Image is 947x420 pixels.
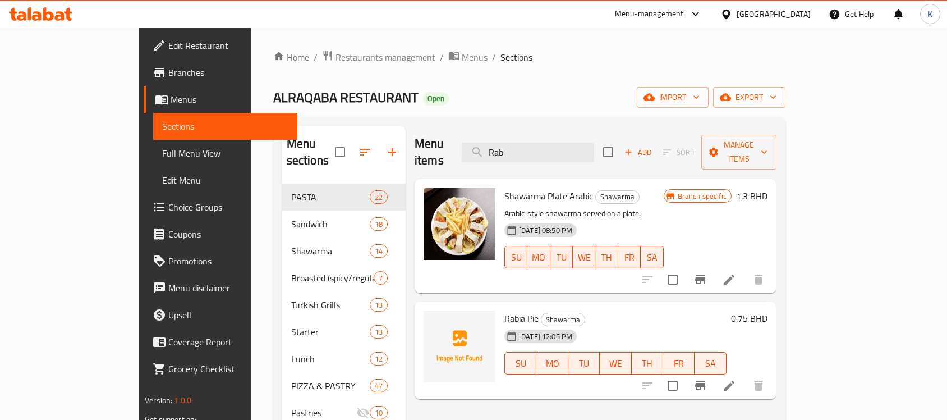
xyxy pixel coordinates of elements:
span: Select to update [661,268,684,291]
span: Sections [500,51,532,64]
div: Open [423,92,449,106]
span: Shawarma [541,313,585,326]
span: WE [577,249,591,266]
span: Menu disclaimer [168,281,288,295]
button: TH [595,246,618,268]
h2: Menu sections [287,135,335,169]
span: Coverage Report [168,335,288,349]
a: Sections [153,113,297,140]
div: Broasted (spicy/regular)7 [282,264,406,291]
a: Menus [144,86,297,113]
span: [DATE] 08:50 PM [514,225,577,236]
img: Rabia Pie [424,311,495,382]
button: SA [641,246,663,268]
span: SA [699,355,721,372]
span: 12 [370,354,387,364]
p: Arabic-style shawarma served on a plate. [504,207,664,221]
span: Coupons [168,227,288,241]
button: MO [536,352,568,375]
span: import [646,90,700,104]
span: Branches [168,66,288,79]
nav: breadcrumb [273,50,785,65]
h6: 0.75 BHD [731,311,767,326]
span: Upsell [168,308,288,322]
span: Sections [162,120,288,133]
a: Choice Groups [144,194,297,221]
div: Lunch [291,352,370,366]
span: Starter [291,325,370,339]
span: export [722,90,776,104]
div: Pastries [291,406,356,419]
span: Turkish Grills [291,298,370,312]
span: Open [423,94,449,103]
a: Edit Restaurant [144,32,297,59]
button: FR [663,352,695,375]
span: WE [604,355,627,372]
span: Edit Restaurant [168,39,288,52]
button: WE [573,246,595,268]
button: MO [527,246,550,268]
button: Branch-specific-item [687,372,714,399]
button: delete [745,372,772,399]
span: Shawarma [596,190,639,203]
span: Promotions [168,254,288,268]
span: TU [555,249,568,266]
span: Sort sections [352,139,379,166]
span: TH [600,249,613,266]
button: Manage items [701,135,776,170]
a: Edit menu item [723,379,736,392]
span: PIZZA & PASTRY [291,379,370,392]
div: Sandwich18 [282,211,406,238]
span: Sandwich [291,217,370,231]
span: Choice Groups [168,200,288,214]
span: Restaurants management [335,51,435,64]
li: / [314,51,318,64]
span: Menus [171,93,288,106]
button: Add section [379,139,406,166]
span: TU [573,355,595,372]
a: Branches [144,59,297,86]
span: Add item [620,144,656,161]
span: Shawarma Plate Arabic [504,188,593,204]
button: TH [632,352,663,375]
div: Shawarma [595,190,640,204]
span: Branch specific [673,191,731,202]
span: MO [532,249,545,266]
span: Edit Menu [162,174,288,187]
div: PIZZA & PASTRY47 [282,372,406,399]
a: Upsell [144,302,297,328]
span: K [928,8,932,20]
span: Select all sections [328,140,352,164]
a: Edit Menu [153,167,297,194]
button: export [713,87,785,108]
span: Full Menu View [162,147,288,160]
span: TH [636,355,659,372]
li: / [440,51,444,64]
button: Branch-specific-item [687,266,714,293]
span: 10 [370,408,387,418]
a: Menus [448,50,488,65]
div: items [370,217,388,231]
span: 14 [370,246,387,257]
span: SA [645,249,659,266]
svg: Inactive section [356,406,370,419]
span: [DATE] 12:05 PM [514,331,577,342]
div: Lunch12 [282,345,406,372]
button: delete [745,266,772,293]
div: Menu-management [615,7,684,21]
span: Broasted (spicy/regular) [291,271,374,285]
span: PASTA [291,190,370,204]
div: [GEOGRAPHIC_DATA] [737,8,811,20]
button: TU [568,352,600,375]
a: Edit menu item [723,273,736,286]
span: 13 [370,300,387,311]
span: Manage items [710,138,767,166]
span: ALRAQABA RESTAURANT [273,85,419,110]
h2: Menu items [415,135,448,169]
div: Turkish Grills13 [282,291,406,318]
